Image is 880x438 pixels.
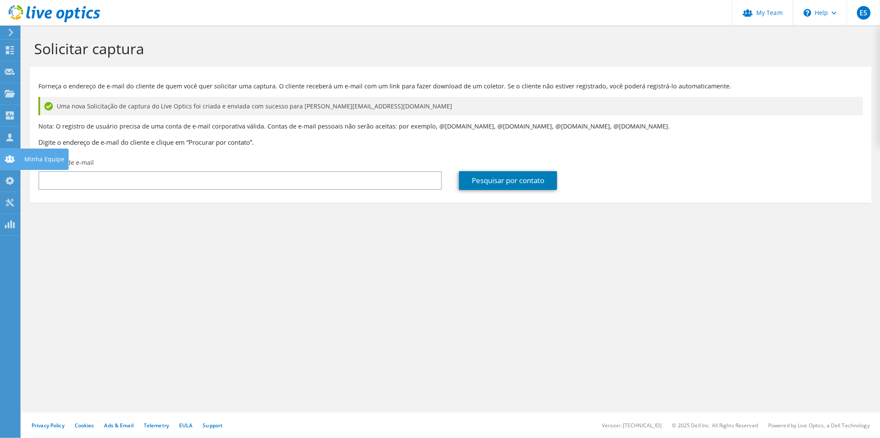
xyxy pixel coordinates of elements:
p: Nota: O registro de usuário precisa de uma conta de e-mail corporativa válida. Contas de e-mail p... [38,122,863,131]
p: Forneça o endereço de e-mail do cliente de quem você quer solicitar uma captura. O cliente recebe... [38,82,863,91]
a: Privacy Policy [32,422,64,429]
a: Pesquisar por contato [459,171,557,190]
li: Version: [TECHNICAL_ID] [602,422,662,429]
h3: Digite o endereço de e-mail do cliente e clique em “Procurar por contato”. [38,137,863,147]
a: Cookies [75,422,94,429]
h1: Solicitar captura [34,40,863,58]
span: Uma nova Solicitação de captura do Live Optics foi criada e enviada com sucesso para [PERSON_NAME... [57,102,452,111]
a: Telemetry [144,422,169,429]
li: © 2025 Dell Inc. All Rights Reserved [672,422,758,429]
span: ES [857,6,871,20]
svg: \n [804,9,811,17]
a: Support [203,422,223,429]
a: EULA [179,422,192,429]
li: Powered by Live Optics, a Dell Technology [768,422,870,429]
a: Ads & Email [105,422,134,429]
div: Minha Equipe [20,149,69,170]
